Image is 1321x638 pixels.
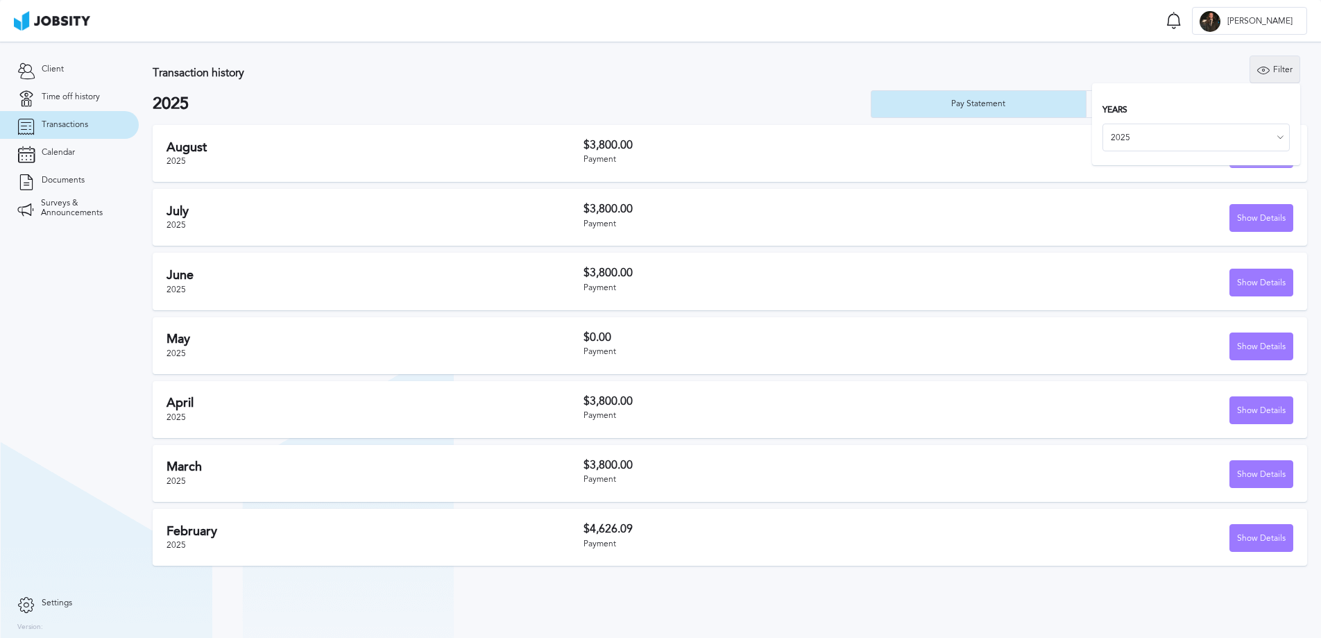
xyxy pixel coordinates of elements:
[1230,525,1293,553] div: Show Details
[167,332,583,346] h2: May
[583,155,938,165] div: Payment
[583,267,938,279] h3: $3,800.00
[1229,140,1293,168] button: Show Details
[1220,17,1299,26] span: [PERSON_NAME]
[1250,56,1300,83] button: Filter
[41,199,121,218] span: Surveys & Announcements
[167,349,186,358] span: 2025
[583,411,938,421] div: Payment
[583,283,938,293] div: Payment
[1229,460,1293,488] button: Show Details
[167,140,583,155] h2: August
[42,598,72,608] span: Settings
[167,220,186,230] span: 2025
[42,65,64,74] span: Client
[153,94,871,114] h2: 2025
[583,395,938,408] h3: $3,800.00
[17,623,43,632] label: Version:
[583,203,938,215] h3: $3,800.00
[1086,90,1301,118] button: Bonuses
[1192,7,1307,35] button: G[PERSON_NAME]
[167,540,186,550] span: 2025
[167,476,186,486] span: 2025
[42,148,75,158] span: Calendar
[583,475,938,485] div: Payment
[583,347,938,357] div: Payment
[583,539,938,549] div: Payment
[583,139,938,151] h3: $3,800.00
[167,460,583,474] h2: March
[871,90,1086,118] button: Pay Statement
[167,204,583,219] h2: July
[944,99,1012,109] div: Pay Statement
[1230,461,1293,489] div: Show Details
[1250,56,1299,84] div: Filter
[42,92,100,102] span: Time off history
[583,459,938,471] h3: $3,800.00
[167,412,186,422] span: 2025
[1230,205,1293,233] div: Show Details
[1200,11,1220,32] div: G
[1230,269,1293,297] div: Show Details
[583,523,938,535] h3: $4,626.09
[1229,269,1293,296] button: Show Details
[167,156,186,166] span: 2025
[1102,124,1290,151] input: Filter by year
[1229,333,1293,360] button: Show Details
[1102,106,1290,115] h3: Years
[167,524,583,539] h2: February
[167,396,583,410] h2: April
[42,120,88,130] span: Transactions
[583,219,938,229] div: Payment
[167,285,186,294] span: 2025
[42,176,85,185] span: Documents
[167,268,583,283] h2: June
[153,67,781,79] h3: Transaction history
[1230,397,1293,425] div: Show Details
[583,331,938,344] h3: $0.00
[1229,524,1293,552] button: Show Details
[1229,396,1293,424] button: Show Details
[1229,204,1293,232] button: Show Details
[14,11,90,31] img: ab4bad089aa723f57921c736e9817d99.png
[1230,333,1293,361] div: Show Details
